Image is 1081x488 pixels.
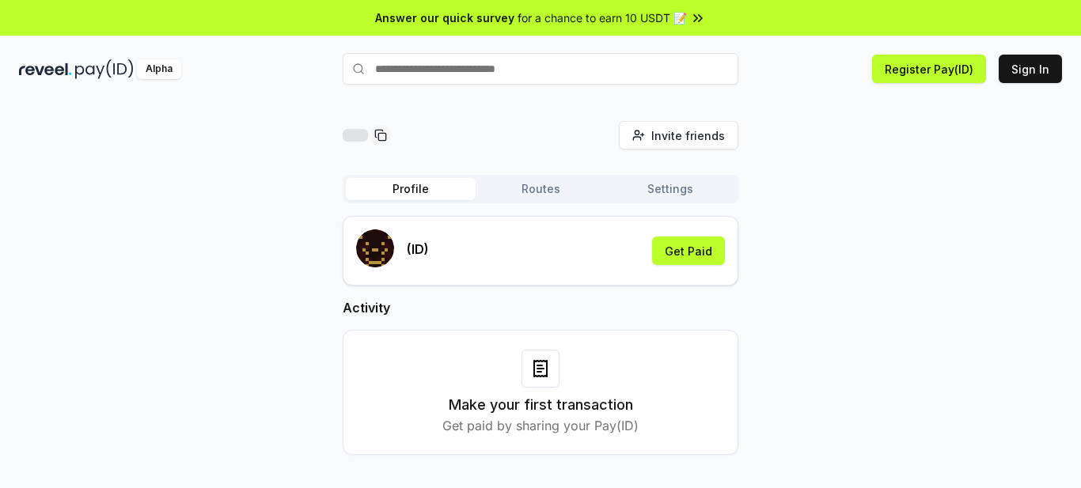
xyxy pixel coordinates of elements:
button: Routes [476,178,605,200]
span: Answer our quick survey [375,9,514,26]
button: Register Pay(ID) [872,55,986,83]
button: Profile [346,178,476,200]
span: for a chance to earn 10 USDT 📝 [518,9,687,26]
p: (ID) [407,240,429,259]
img: reveel_dark [19,59,72,79]
button: Get Paid [652,236,725,265]
img: pay_id [75,59,134,79]
button: Invite friends [619,121,738,149]
button: Sign In [999,55,1062,83]
h2: Activity [343,298,738,317]
button: Settings [605,178,735,200]
div: Alpha [137,59,181,79]
p: Get paid by sharing your Pay(ID) [442,416,639,435]
span: Invite friends [651,127,725,144]
h3: Make your first transaction [449,394,633,416]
